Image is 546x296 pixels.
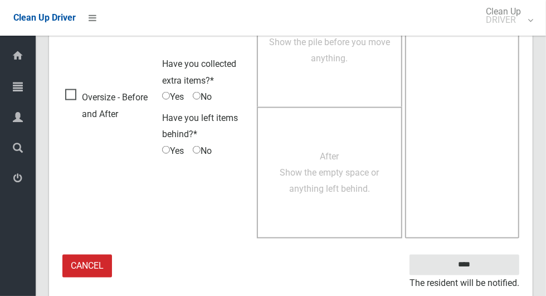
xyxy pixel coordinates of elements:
[193,143,212,159] span: No
[162,89,184,105] span: Yes
[162,59,236,86] span: Have you collected extra items?*
[62,255,112,278] a: Cancel
[162,113,238,140] span: Have you left items behind?*
[13,12,76,23] span: Clean Up Driver
[13,9,76,26] a: Clean Up Driver
[280,151,379,195] span: After Show the empty space or anything left behind.
[269,20,390,64] span: Before Show the pile before you move anything.
[409,275,519,292] small: The resident will be notified.
[486,16,521,24] small: DRIVER
[162,143,184,159] span: Yes
[65,89,157,122] span: Oversize - Before and After
[193,89,212,105] span: No
[480,7,532,24] span: Clean Up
